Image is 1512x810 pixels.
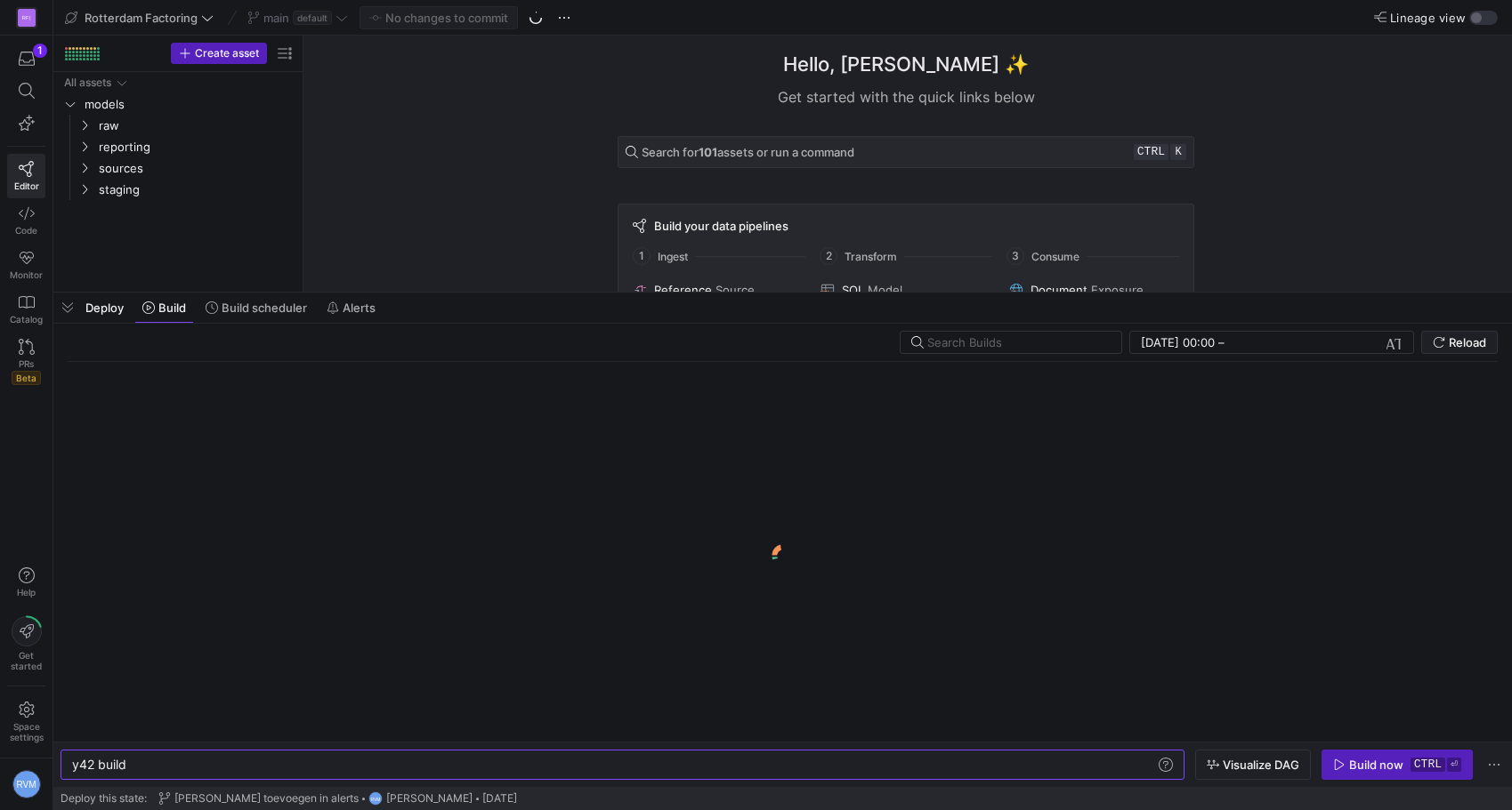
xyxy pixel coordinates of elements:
button: Build [134,293,194,323]
button: Help [7,559,45,605]
button: Alerts [319,293,384,323]
span: [PERSON_NAME] [386,792,473,805]
button: Getstarted [7,609,45,678]
button: Rotterdam Factoring [61,6,218,29]
img: logo.gif [770,542,796,569]
button: Create asset [171,43,267,64]
kbd: k [1170,144,1186,160]
div: Press SPACE to select this row. [61,136,295,157]
div: Press SPACE to select this row. [61,179,295,200]
div: Press SPACE to select this row. [61,157,295,179]
span: [PERSON_NAME] toevoegen in alerts [174,792,359,805]
button: Search for101assets or run a commandctrlk [618,136,1194,168]
kbd: ctrl [1411,758,1445,772]
span: raw [99,116,293,136]
button: [PERSON_NAME] toevoegen in alertsRVM[PERSON_NAME][DATE] [154,787,522,810]
input: Search Builds [927,335,1107,349]
button: Visualize DAG [1195,750,1311,780]
a: Code [7,198,45,243]
input: Start datetime [1141,335,1215,349]
div: RF( [18,9,36,27]
span: Source [716,283,755,297]
span: Document [1031,283,1088,297]
span: Deploy this state: [61,792,147,805]
h1: Hello, [PERSON_NAME] ✨ [783,50,1029,79]
button: SQLModel [817,279,994,301]
div: RVM [12,770,41,798]
a: Spacesettings [7,694,45,750]
button: Reload [1421,331,1498,354]
button: Build nowctrl⏎ [1322,750,1473,780]
input: End datetime [1228,335,1345,349]
span: [DATE] [482,792,517,805]
button: DocumentExposure [1006,279,1183,301]
button: 1 [7,43,45,75]
span: Lineage view [1390,11,1466,25]
span: PRs [19,358,34,369]
span: Code [15,225,37,236]
span: Beta [12,371,41,385]
div: Press SPACE to select this row. [61,93,295,115]
span: reporting [99,137,293,157]
div: All assets [64,76,111,89]
span: sources [99,158,293,179]
span: y42 build [72,757,126,772]
span: Help [15,587,37,597]
div: RVM [368,791,383,806]
span: Exposure [1091,283,1144,297]
div: Get started with the quick links below [618,86,1194,108]
span: Space settings [10,721,44,742]
a: Catalog [7,287,45,332]
kbd: ⏎ [1447,758,1461,772]
a: Monitor [7,243,45,287]
a: RF( [7,3,45,33]
span: Alerts [343,301,376,315]
span: staging [99,180,293,200]
span: Build [158,301,186,315]
div: Press SPACE to select this row. [61,115,295,136]
span: Monitor [10,269,43,280]
span: Catalog [10,314,43,325]
span: Reload [1449,335,1486,349]
span: Create asset [195,47,259,60]
span: SQL [842,283,864,297]
div: Press SPACE to select this row. [61,72,295,93]
div: 1 [33,44,47,58]
span: Search for assets or run a command [642,145,854,159]
span: Model [868,283,902,297]
strong: 101 [699,145,717,159]
span: Visualize DAG [1223,758,1299,772]
span: Reference [654,283,712,297]
span: Build scheduler [222,301,307,315]
button: Build scheduler [198,293,315,323]
span: Deploy [85,301,124,315]
button: RVM [7,766,45,803]
span: Rotterdam Factoring [85,11,198,25]
span: – [1218,335,1225,349]
a: Editor [7,154,45,198]
span: Get started [11,650,42,671]
kbd: ctrl [1134,144,1168,160]
button: ReferenceSource [629,279,806,301]
div: Build now [1349,758,1403,772]
span: Build your data pipelines [654,219,788,233]
span: models [85,94,293,115]
a: PRsBeta [7,332,45,392]
span: Editor [14,180,39,191]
